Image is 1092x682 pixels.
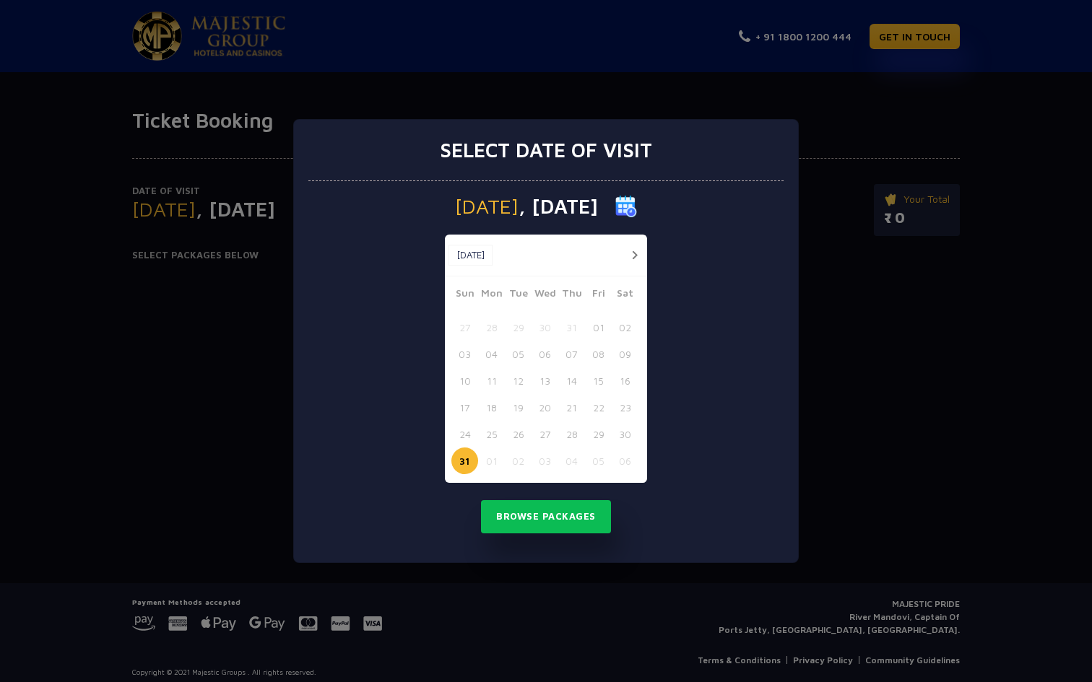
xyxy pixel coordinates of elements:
button: 05 [585,447,612,474]
button: 09 [612,341,638,367]
button: 15 [585,367,612,394]
span: Sun [451,285,478,305]
button: 01 [585,314,612,341]
button: 22 [585,394,612,421]
button: 31 [558,314,585,341]
span: Wed [532,285,558,305]
button: 25 [478,421,505,447]
img: calender icon [615,196,637,217]
span: Mon [478,285,505,305]
button: Browse Packages [481,500,611,533]
button: 03 [451,341,478,367]
button: 02 [612,314,638,341]
button: 04 [558,447,585,474]
button: 29 [585,421,612,447]
span: Thu [558,285,585,305]
button: 18 [478,394,505,421]
button: 02 [505,447,532,474]
button: 21 [558,394,585,421]
button: 11 [478,367,505,394]
span: Sat [612,285,638,305]
button: 29 [505,314,532,341]
button: 01 [478,447,505,474]
button: 05 [505,341,532,367]
button: 06 [612,447,638,474]
button: 03 [532,447,558,474]
span: Tue [505,285,532,305]
button: 30 [532,314,558,341]
button: 17 [451,394,478,421]
button: 04 [478,341,505,367]
button: 07 [558,341,585,367]
h3: Select date of visit [440,138,652,162]
button: 20 [532,394,558,421]
button: 28 [478,314,505,341]
button: 19 [505,394,532,421]
button: 23 [612,394,638,421]
span: [DATE] [455,196,519,217]
button: 30 [612,421,638,447]
button: 28 [558,421,585,447]
button: [DATE] [448,245,493,266]
button: 13 [532,367,558,394]
span: , [DATE] [519,196,598,217]
button: 26 [505,421,532,447]
button: 24 [451,421,478,447]
span: Fri [585,285,612,305]
button: 27 [451,314,478,341]
button: 06 [532,341,558,367]
button: 14 [558,367,585,394]
button: 16 [612,367,638,394]
button: 27 [532,421,558,447]
button: 12 [505,367,532,394]
button: 31 [451,447,478,474]
button: 08 [585,341,612,367]
button: 10 [451,367,478,394]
